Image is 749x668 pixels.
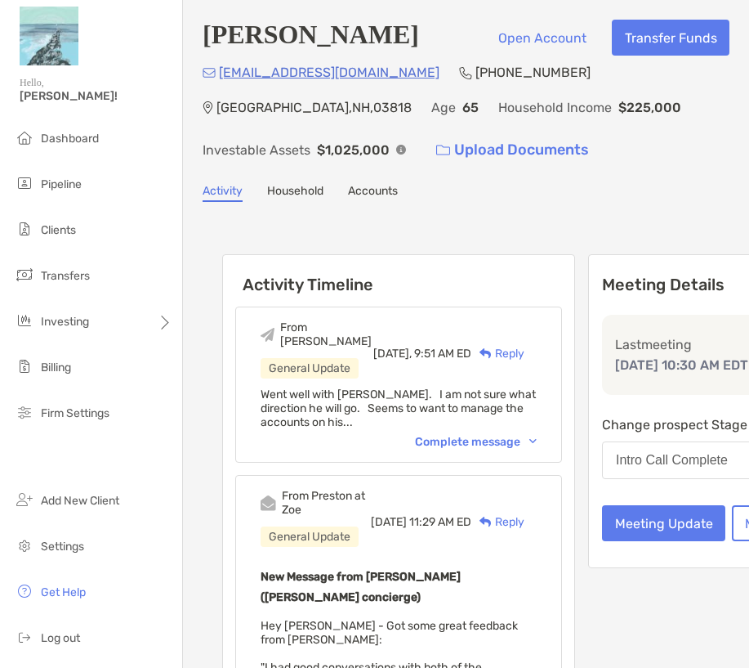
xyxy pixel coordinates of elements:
[41,494,119,508] span: Add New Client
[261,328,274,342] img: Event icon
[426,132,600,168] a: Upload Documents
[261,358,359,379] div: General Update
[216,97,412,118] p: [GEOGRAPHIC_DATA] , NH , 03818
[415,435,537,449] div: Complete message
[261,388,536,429] span: Went well with [PERSON_NAME]. I am not sure what direction he will go. Seems to want to manage th...
[479,348,492,359] img: Reply icon
[41,223,76,237] span: Clients
[436,145,450,156] img: button icon
[41,540,84,554] span: Settings
[612,20,729,56] button: Transfer Funds
[41,361,71,374] span: Billing
[373,347,412,361] span: [DATE],
[15,173,34,193] img: pipeline icon
[41,132,99,146] span: Dashboard
[409,515,471,529] span: 11:29 AM ED
[203,101,213,114] img: Location Icon
[15,265,34,285] img: transfers icon
[618,97,681,118] p: $225,000
[602,505,725,541] button: Meeting Update
[20,7,78,65] img: Zoe Logo
[261,527,359,547] div: General Update
[267,184,323,202] a: Household
[203,184,243,202] a: Activity
[348,184,398,202] a: Accounts
[203,140,310,160] p: Investable Assets
[203,68,216,78] img: Email Icon
[282,489,371,517] div: From Preston at Zoe
[462,97,479,118] p: 65
[459,66,472,79] img: Phone Icon
[471,513,524,531] div: Reply
[203,20,419,56] h4: [PERSON_NAME]
[529,439,537,444] img: Chevron icon
[616,453,728,468] div: Intro Call Complete
[15,356,34,376] img: billing icon
[41,315,89,329] span: Investing
[41,406,109,420] span: Firm Settings
[396,145,406,155] img: Info Icon
[41,269,90,283] span: Transfers
[371,515,407,529] span: [DATE]
[479,517,492,527] img: Reply icon
[20,89,172,103] span: [PERSON_NAME]!
[280,321,373,348] div: From [PERSON_NAME]
[15,311,34,330] img: investing icon
[498,97,612,118] p: Household Income
[41,585,86,599] span: Get Help
[414,347,471,361] span: 9:51 AM ED
[15,536,34,555] img: settings icon
[15,627,34,647] img: logout icon
[41,631,80,645] span: Log out
[15,490,34,509] img: add_new_client icon
[15,128,34,147] img: dashboard icon
[485,20,599,56] button: Open Account
[15,219,34,239] img: clients icon
[261,495,276,511] img: Event icon
[41,177,82,191] span: Pipeline
[223,255,574,294] h6: Activity Timeline
[317,140,390,160] p: $1,025,000
[615,355,748,375] p: [DATE] 10:30 AM EDT
[219,62,439,83] p: [EMAIL_ADDRESS][DOMAIN_NAME]
[261,570,461,604] b: New Message from [PERSON_NAME] ([PERSON_NAME] concierge)
[15,581,34,601] img: get-help icon
[431,97,456,118] p: Age
[471,345,524,362] div: Reply
[475,62,591,83] p: [PHONE_NUMBER]
[15,402,34,422] img: firm-settings icon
